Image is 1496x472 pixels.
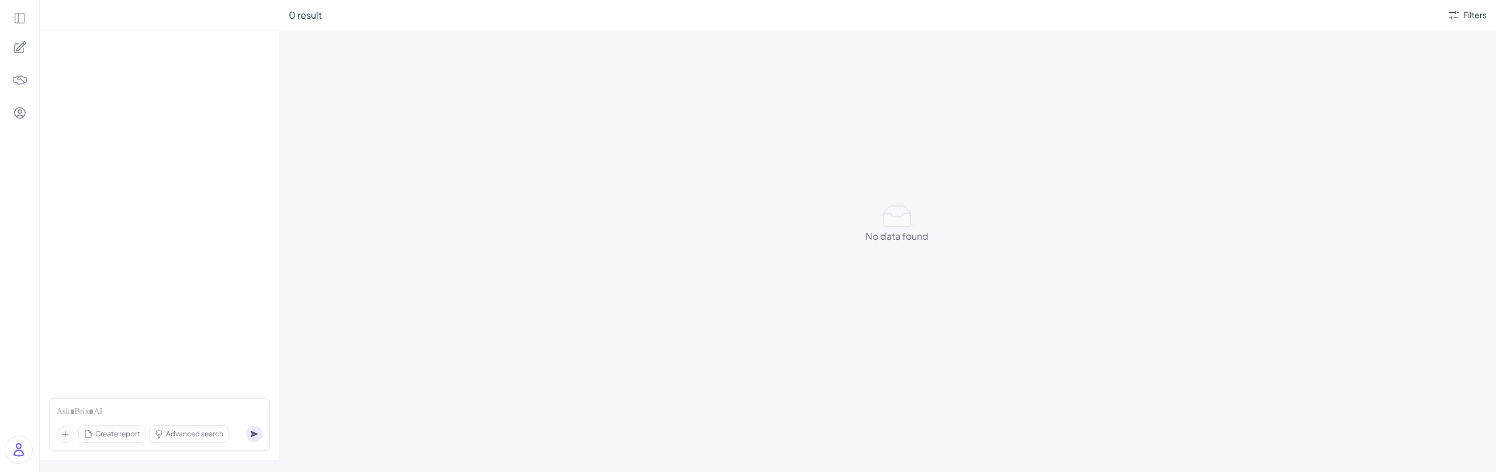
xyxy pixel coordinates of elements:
div: No data found [865,229,929,243]
img: 4blF7nbYMBMHBwcHBwcHBwcHBwcHBwcHB4es+Bd0DLy0SdzEZwAAAABJRU5ErkJggg== [12,72,28,88]
span: Create report [95,429,140,439]
span: 0 result [289,9,322,21]
img: user_logo.png [5,436,32,463]
div: Filters [1463,9,1487,21]
span: Advanced search [166,429,223,439]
